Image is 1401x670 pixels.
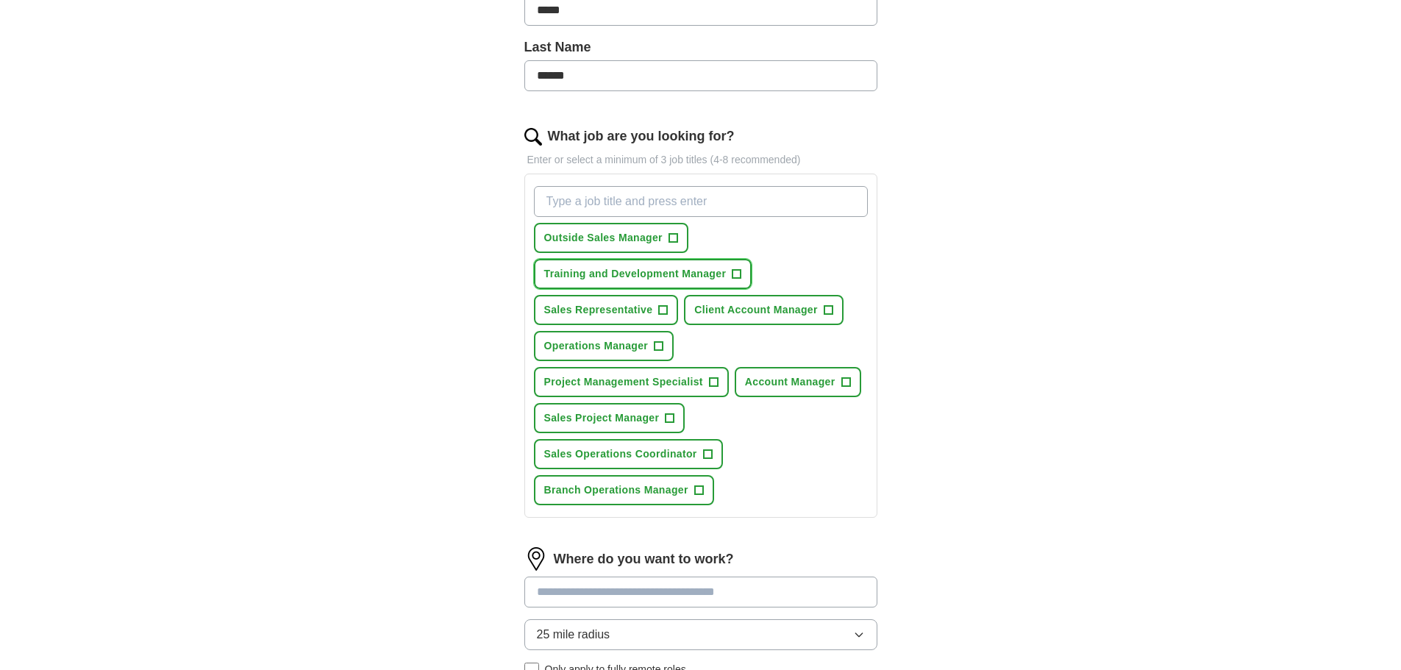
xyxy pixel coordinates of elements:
label: What job are you looking for? [548,126,735,146]
img: search.png [524,128,542,146]
label: Last Name [524,38,877,57]
span: 25 mile radius [537,626,610,644]
button: Operations Manager [534,331,674,361]
button: Client Account Manager [684,295,843,325]
span: Sales Representative [544,302,653,318]
label: Where do you want to work? [554,549,734,569]
button: Sales Project Manager [534,403,685,433]
button: Account Manager [735,367,861,397]
input: Type a job title and press enter [534,186,868,217]
button: 25 mile radius [524,619,877,650]
img: location.png [524,547,548,571]
span: Sales Project Manager [544,410,660,426]
button: Outside Sales Manager [534,223,688,253]
span: Operations Manager [544,338,649,354]
button: Branch Operations Manager [534,475,714,505]
button: Sales Operations Coordinator [534,439,723,469]
button: Sales Representative [534,295,679,325]
span: Sales Operations Coordinator [544,446,697,462]
button: Training and Development Manager [534,259,752,289]
span: Account Manager [745,374,835,390]
p: Enter or select a minimum of 3 job titles (4-8 recommended) [524,152,877,168]
span: Outside Sales Manager [544,230,663,246]
span: Client Account Manager [694,302,817,318]
span: Training and Development Manager [544,266,727,282]
span: Project Management Specialist [544,374,703,390]
span: Branch Operations Manager [544,482,688,498]
button: Project Management Specialist [534,367,729,397]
